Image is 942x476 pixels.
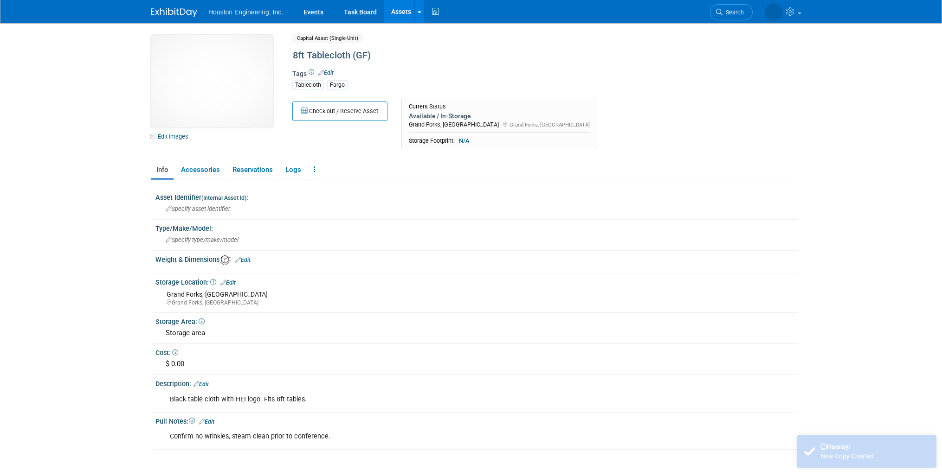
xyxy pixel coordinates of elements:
div: Grand Forks, [GEOGRAPHIC_DATA] [167,299,791,307]
div: Hooray! [820,442,929,451]
div: Description: [155,377,798,389]
a: Edit [318,70,334,76]
div: Weight & Dimensions [155,253,798,265]
a: Edit Images [151,131,192,142]
div: Storage Location: [155,275,798,287]
img: View Images [151,35,273,127]
div: Type/Make/Model: [155,222,798,233]
div: Fargo [327,80,348,90]
div: Pull Notes: [155,414,798,426]
span: Grand Forks, [GEOGRAPHIC_DATA] [510,121,590,128]
div: 8ft Tablecloth (GF) [290,47,715,64]
span: Grand Forks, [GEOGRAPHIC_DATA] [167,291,268,298]
span: N/A [456,137,472,145]
div: Asset Identifier : [155,190,798,202]
div: Black table cloth with HEI logo. Fits 8ft tables. [163,390,677,409]
span: Capital Asset (Single-Unit) [292,33,363,43]
a: Edit [235,257,251,263]
div: New Copy Created. [820,451,929,461]
a: Logs [280,162,306,178]
div: Storage area [162,326,791,340]
span: Search [723,9,744,16]
button: Check out / Reserve Asset [292,102,387,121]
div: Cost: [155,346,798,357]
div: Confirm no wrinkles, steam clean prior to conference. [163,427,677,446]
div: $ 0.00 [162,357,791,371]
small: (Internal Asset Id) [201,195,246,201]
a: Edit [194,381,209,387]
span: Specify type/make/model [166,236,239,243]
a: Edit [220,279,236,286]
span: Grand Forks, [GEOGRAPHIC_DATA] [409,121,499,128]
div: Current Status [409,103,590,110]
a: Search [710,4,753,20]
div: Available / In-Storage [409,112,590,120]
span: Houston Engineering, Inc. [208,8,283,16]
span: Specify asset identifier [166,205,230,212]
div: Tags [292,69,715,96]
a: Edit [199,419,214,425]
img: Asset Weight and Dimensions [220,255,231,265]
a: Accessories [175,162,225,178]
img: ExhibitDay [151,8,197,17]
span: Storage Area: [155,318,205,325]
a: Reservations [227,162,278,178]
img: Heidi Joarnt [765,3,782,21]
div: Tablecloth [292,80,324,90]
a: Info [151,162,174,178]
div: Storage Footprint: [409,137,590,145]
